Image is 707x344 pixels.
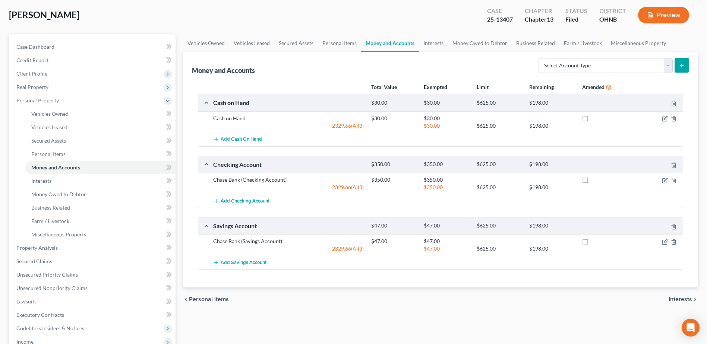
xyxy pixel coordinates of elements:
[31,178,51,184] span: Interests
[16,97,59,103] span: Personal Property
[221,198,269,204] span: Add Checking Account
[221,137,262,143] span: Add Cash on Hand
[209,184,367,191] div: 2329.66(A)(3)
[638,7,689,23] button: Preview
[221,259,266,265] span: Add Savings Account
[213,194,269,208] button: Add Checking Account
[367,161,420,168] div: $350.00
[559,34,606,52] a: Farm / Livestock
[16,245,58,251] span: Property Analysis
[183,296,189,302] i: chevron_left
[606,34,670,52] a: Miscellaneous Property
[682,319,700,337] div: Open Intercom Messenger
[547,16,553,23] span: 13
[16,285,88,291] span: Unsecured Nonpriority Claims
[473,245,525,252] div: $625.00
[477,84,489,90] strong: Limit
[669,296,692,302] span: Interests
[25,147,176,161] a: Personal Items
[525,245,578,252] div: $198.00
[16,298,37,305] span: Lawsuits
[582,84,605,90] strong: Amended
[318,34,361,52] a: Personal Items
[473,122,525,130] div: $625.00
[16,70,47,77] span: Client Profile
[16,258,52,264] span: Secured Claims
[367,222,420,229] div: $47.00
[367,238,420,245] div: $47.00
[565,15,587,24] div: Filed
[512,34,559,52] a: Business Related
[10,308,176,322] a: Executory Contracts
[529,84,554,90] strong: Remaining
[669,296,698,302] button: Interests chevron_right
[16,312,64,318] span: Executory Contracts
[448,34,512,52] a: Money Owed to Debtor
[16,44,54,50] span: Case Dashboard
[16,57,48,63] span: Credit Report
[10,241,176,255] a: Property Analysis
[31,218,69,224] span: Farm / Livestock
[10,40,176,54] a: Case Dashboard
[473,184,525,191] div: $625.00
[10,281,176,295] a: Unsecured Nonpriority Claims
[209,176,367,184] div: Chase Bank (Checking Account)
[31,231,86,238] span: Miscellaneous Property
[525,99,578,106] div: $198.00
[420,122,473,130] div: $30.00
[25,188,176,201] a: Money Owed to Debtor
[420,184,473,191] div: $350.00
[31,204,70,211] span: Business Related
[525,161,578,168] div: $198.00
[25,228,176,241] a: Miscellaneous Property
[599,15,626,24] div: OHNB
[487,15,513,24] div: 25-13407
[692,296,698,302] i: chevron_right
[25,134,176,147] a: Secured Assets
[565,7,587,15] div: Status
[420,115,473,122] div: $30.00
[525,184,578,191] div: $198.00
[31,124,67,130] span: Vehicles Leased
[525,7,553,15] div: Chapter
[367,115,420,122] div: $30.00
[31,151,66,157] span: Personal Items
[525,15,553,24] div: Chapter
[16,325,84,331] span: Codebtors Insiders & Notices
[209,245,367,252] div: 2329.66(A)(3)
[192,66,255,75] div: Money and Accounts
[10,295,176,308] a: Lawsuits
[183,34,229,52] a: Vehicles Owned
[473,99,525,106] div: $625.00
[473,222,525,229] div: $625.00
[420,99,473,106] div: $30.00
[31,164,80,171] span: Money and Accounts
[213,133,262,146] button: Add Cash on Hand
[420,161,473,168] div: $350.00
[361,34,419,52] a: Money and Accounts
[420,238,473,245] div: $47.00
[229,34,274,52] a: Vehicles Leased
[25,174,176,188] a: Interests
[25,161,176,174] a: Money and Accounts
[419,34,448,52] a: Interests
[420,222,473,229] div: $47.00
[371,84,397,90] strong: Total Value
[424,84,447,90] strong: Exempted
[209,160,367,168] div: Checking Account
[25,214,176,228] a: Farm / Livestock
[9,9,79,20] span: [PERSON_NAME]
[599,7,626,15] div: District
[10,255,176,268] a: Secured Claims
[16,271,78,278] span: Unsecured Priority Claims
[209,222,367,230] div: Savings Account
[16,84,48,90] span: Real Property
[25,121,176,134] a: Vehicles Leased
[189,296,229,302] span: Personal Items
[25,201,176,214] a: Business Related
[209,99,367,106] div: Cash on Hand
[367,99,420,106] div: $30.00
[209,115,367,122] div: Cash on Hand
[31,137,66,144] span: Secured Assets
[525,122,578,130] div: $198.00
